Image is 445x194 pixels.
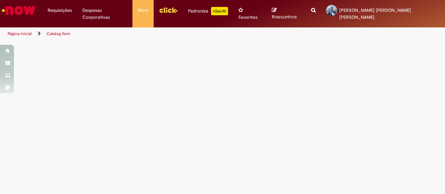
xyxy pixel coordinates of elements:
span: Rascunhos [272,14,297,20]
span: Favoritos [238,14,258,21]
span: [PERSON_NAME] [PERSON_NAME] [PERSON_NAME] [339,7,411,20]
a: Página inicial [8,31,32,36]
span: Despesas Corporativas [82,7,127,21]
div: Padroniza [188,7,228,15]
p: +GenAi [211,7,228,15]
img: ServiceNow [1,3,37,17]
span: More [138,7,148,14]
span: Requisições [48,7,72,14]
img: click_logo_yellow_360x200.png [159,5,178,15]
ul: Trilhas de página [5,27,291,40]
a: Rascunhos [272,7,301,20]
a: Catalog Item [47,31,70,36]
